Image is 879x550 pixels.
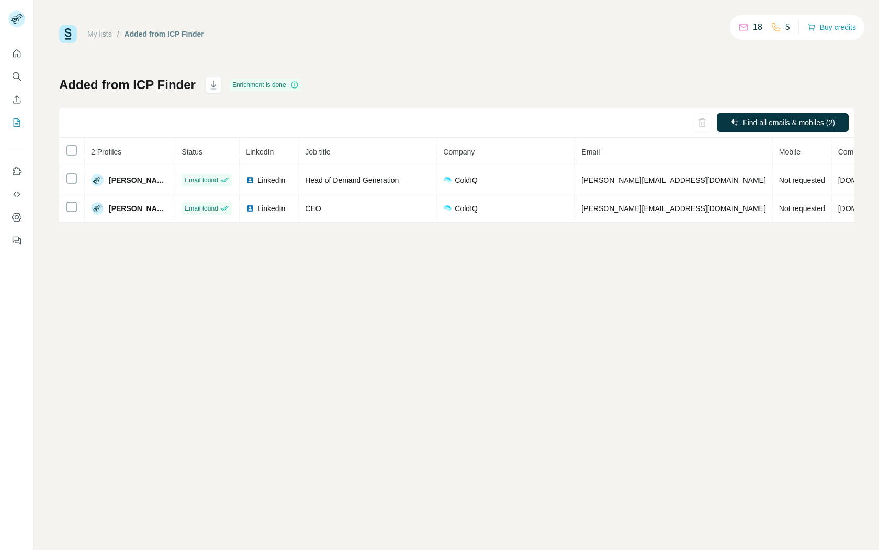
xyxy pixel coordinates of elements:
[117,29,119,39] li: /
[182,148,202,156] span: Status
[8,162,25,181] button: Use Surfe on LinkedIn
[91,148,121,156] span: 2 Profiles
[8,67,25,86] button: Search
[581,176,765,184] span: [PERSON_NAME][EMAIL_ADDRESS][DOMAIN_NAME]
[305,148,330,156] span: Job title
[581,148,600,156] span: Email
[246,148,274,156] span: LinkedIn
[753,21,762,34] p: 18
[87,30,112,38] a: My lists
[743,117,835,128] span: Find all emails & mobiles (2)
[305,204,321,213] span: CEO
[305,176,399,184] span: Head of Demand Generation
[59,76,196,93] h1: Added from ICP Finder
[257,203,285,214] span: LinkedIn
[229,79,302,91] div: Enrichment is done
[779,204,825,213] span: Not requested
[443,148,475,156] span: Company
[246,204,254,213] img: LinkedIn logo
[443,176,452,184] img: company-logo
[109,175,168,185] span: [PERSON_NAME]
[8,90,25,109] button: Enrich CSV
[59,25,77,43] img: Surfe Logo
[91,202,104,215] img: Avatar
[779,176,825,184] span: Not requested
[109,203,168,214] span: [PERSON_NAME] 🧠
[443,204,452,213] img: company-logo
[807,20,856,35] button: Buy credits
[257,175,285,185] span: LinkedIn
[185,204,218,213] span: Email found
[185,175,218,185] span: Email found
[125,29,204,39] div: Added from ICP Finder
[8,44,25,63] button: Quick start
[455,175,478,185] span: ColdIQ
[455,203,478,214] span: ColdIQ
[785,21,790,34] p: 5
[8,208,25,227] button: Dashboard
[717,113,849,132] button: Find all emails & mobiles (2)
[91,174,104,186] img: Avatar
[779,148,801,156] span: Mobile
[8,231,25,250] button: Feedback
[581,204,765,213] span: [PERSON_NAME][EMAIL_ADDRESS][DOMAIN_NAME]
[246,176,254,184] img: LinkedIn logo
[8,185,25,204] button: Use Surfe API
[8,113,25,132] button: My lists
